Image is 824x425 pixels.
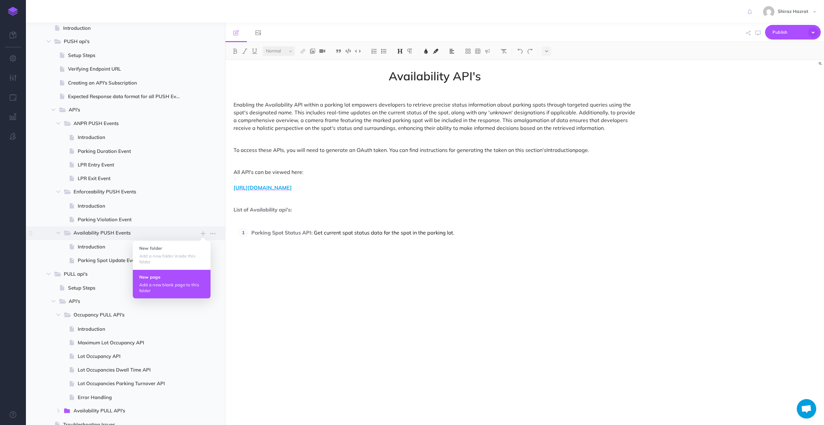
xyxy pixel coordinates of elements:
[397,49,403,54] img: Headings dropdown button
[8,7,18,16] img: logo-mark.svg
[74,120,177,128] span: ANPR PUSH Events
[234,147,546,153] span: To access these APIs, you will need to generate an OAuth token. You can find instructions for gen...
[433,49,439,54] img: Text background color button
[423,49,429,54] img: Text color button
[78,325,186,333] span: Introduction
[314,229,454,236] span: Get current spot status data for the spot in the parking lot.
[139,246,204,250] h4: New folder
[252,49,257,54] img: Underline button
[78,161,186,169] span: LPR Entry Event
[527,49,533,54] img: Redo
[774,8,811,14] span: Shiraz Hazrat
[517,49,523,54] img: Undo
[501,49,507,54] img: Clear styles button
[546,147,575,153] a: Introduction
[345,49,351,53] img: Code block button
[78,147,186,155] span: Parking Duration Event
[74,407,177,415] span: Availability PULL API's
[251,229,313,236] strong: Parking Spot Status API:
[78,133,186,141] span: Introduction
[797,399,816,419] a: Open chat
[68,79,186,87] span: Creating an API's Subscription
[371,49,377,54] img: Ordered list button
[575,147,589,153] span: page.
[234,206,292,213] strong: List of Availability api's:
[407,49,413,54] img: Paragraph button
[300,49,306,54] img: Link button
[74,188,177,196] span: Enforceability PUSH Events
[74,229,177,237] span: Availability PUSH Events
[139,275,204,279] h4: New page
[78,352,186,360] span: Lot Occupancy API
[763,6,774,17] img: f24abfa90493f84c710da7b1c7ca5087.jpg
[78,394,186,401] span: Error Handling
[78,243,186,251] span: Introduction
[242,49,248,54] img: Italic button
[78,339,186,347] span: Maximum Lot Occupancy API
[68,52,186,59] span: Setup Steps
[381,49,387,54] img: Unordered list button
[78,257,186,264] span: Parking Spot Update Event
[449,49,455,54] img: Alignment dropdown menu button
[772,27,805,37] span: Publish
[78,175,186,182] span: LPR Exit Event
[475,49,481,54] img: Create table button
[319,49,325,54] img: Add video button
[133,241,211,270] button: New folder Add a new folder inside this folder
[68,65,186,73] span: Verifying Endpoint URL
[234,184,292,191] a: [URL][DOMAIN_NAME]
[310,49,315,54] img: Add image button
[68,284,186,292] span: Setup Steps
[64,38,177,46] span: PUSH api's
[63,24,186,32] span: Introduction
[74,311,177,319] span: Occupancy PULL API's
[336,49,341,54] img: Blockquote button
[234,70,636,83] span: Availability API's
[234,169,303,175] span: All API's can be viewed here:
[78,380,186,387] span: Lot Occupancies Parking Turnover API
[69,106,177,114] span: API's
[232,49,238,54] img: Bold button
[139,253,204,265] p: Add a new folder inside this folder
[64,270,177,279] span: PULL api's
[69,297,177,306] span: API's
[234,101,636,131] span: Enabling the Availability API within a parking lot empowers developers to retrieve precise status...
[133,270,211,298] button: New page Add a new blank page to this folder
[485,49,490,54] img: Callout dropdown menu button
[78,366,186,374] span: Lot Occupancies Dwell Time API
[355,49,361,53] img: Inline code button
[78,216,186,224] span: Parking Violation Event
[78,202,186,210] span: Introduction
[68,93,186,100] span: Expected Response data format for all PUSH Events
[765,25,821,40] button: Publish
[139,282,204,293] p: Add a new blank page to this folder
